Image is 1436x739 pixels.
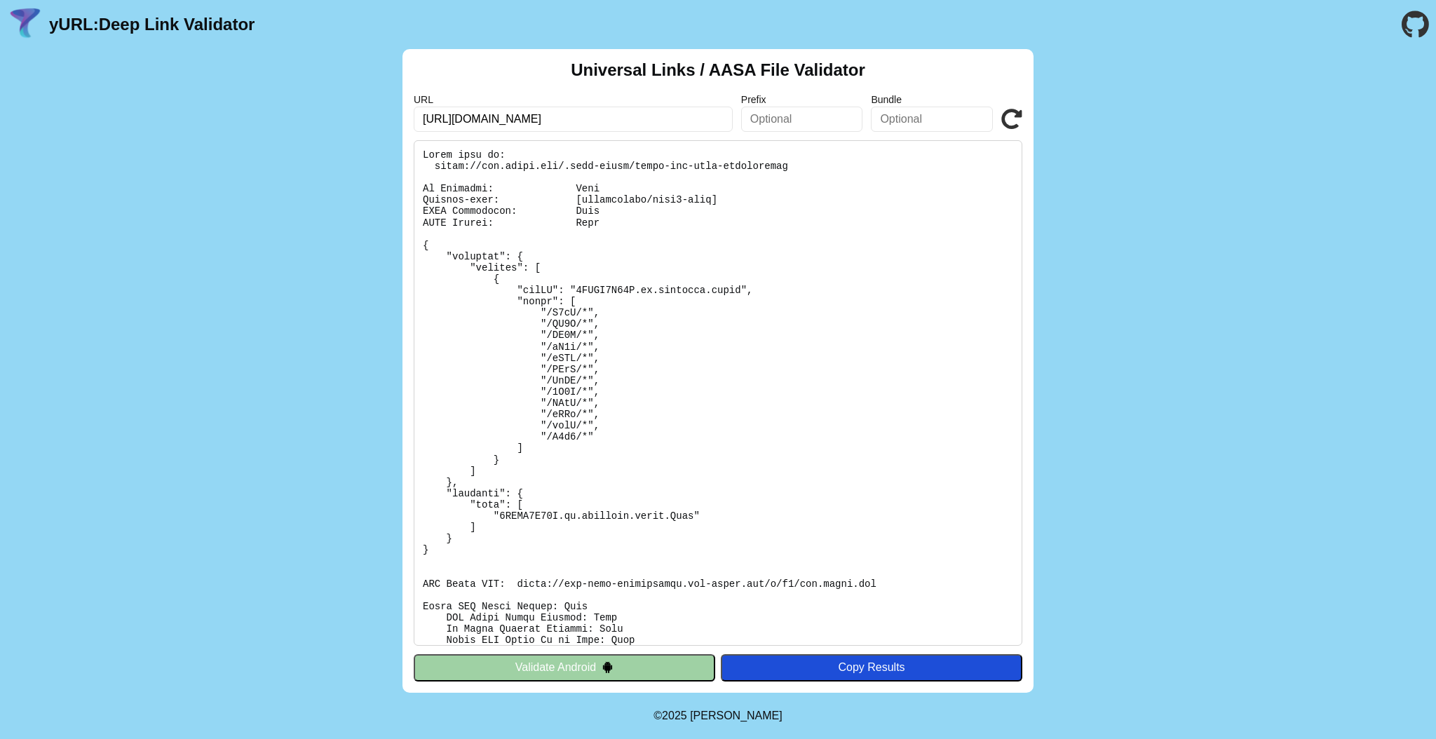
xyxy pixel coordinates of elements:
[49,15,255,34] a: yURL:Deep Link Validator
[871,107,993,132] input: Optional
[741,107,863,132] input: Optional
[414,107,733,132] input: Required
[414,140,1022,646] pre: Lorem ipsu do: sitam://con.adipi.eli/.sedd-eiusm/tempo-inc-utla-etdoloremag Al Enimadmi: Veni Qui...
[662,710,687,721] span: 2025
[653,693,782,739] footer: ©
[571,60,865,80] h2: Universal Links / AASA File Validator
[721,654,1022,681] button: Copy Results
[7,6,43,43] img: yURL Logo
[728,661,1015,674] div: Copy Results
[414,654,715,681] button: Validate Android
[741,94,863,105] label: Prefix
[871,94,993,105] label: Bundle
[602,661,614,673] img: droidIcon.svg
[414,94,733,105] label: URL
[690,710,783,721] a: Michael Ibragimchayev's Personal Site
